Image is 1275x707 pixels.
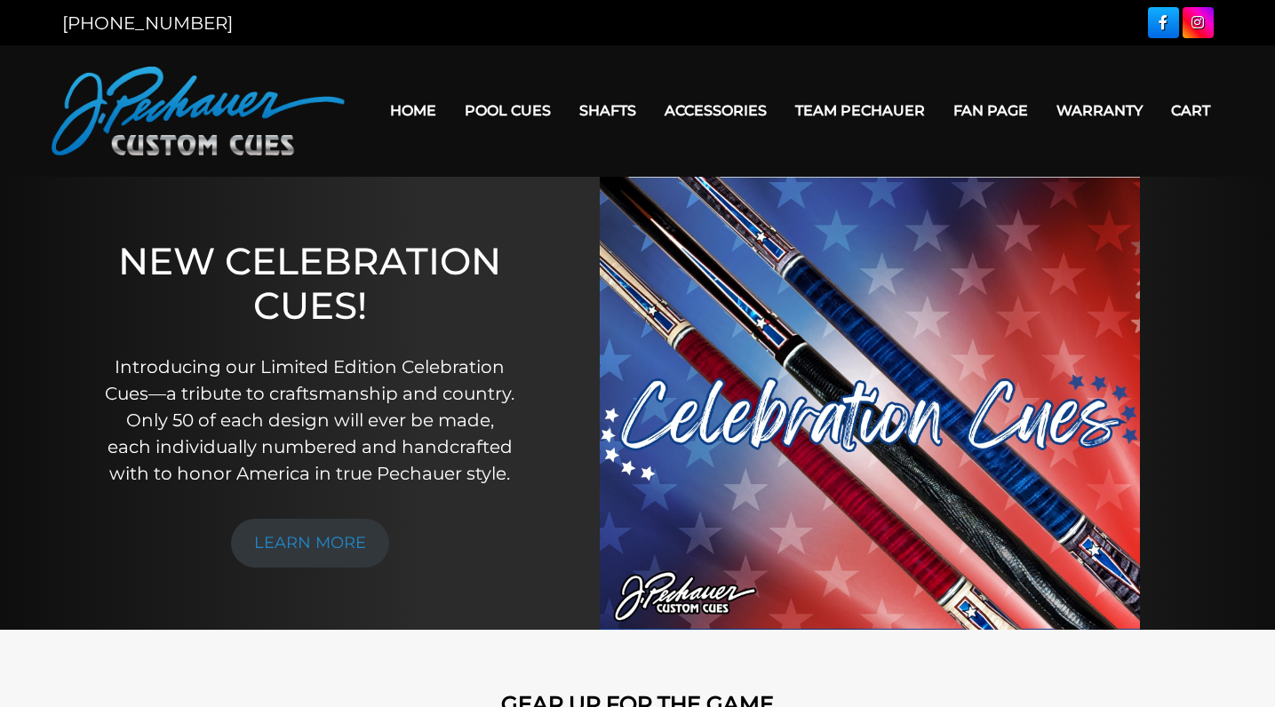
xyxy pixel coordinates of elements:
[62,12,233,34] a: [PHONE_NUMBER]
[376,88,450,133] a: Home
[939,88,1042,133] a: Fan Page
[565,88,650,133] a: Shafts
[1042,88,1157,133] a: Warranty
[105,239,515,329] h1: NEW CELEBRATION CUES!
[650,88,781,133] a: Accessories
[1157,88,1224,133] a: Cart
[52,67,345,155] img: Pechauer Custom Cues
[781,88,939,133] a: Team Pechauer
[105,353,515,487] p: Introducing our Limited Edition Celebration Cues—a tribute to craftsmanship and country. Only 50 ...
[231,519,389,568] a: LEARN MORE
[450,88,565,133] a: Pool Cues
